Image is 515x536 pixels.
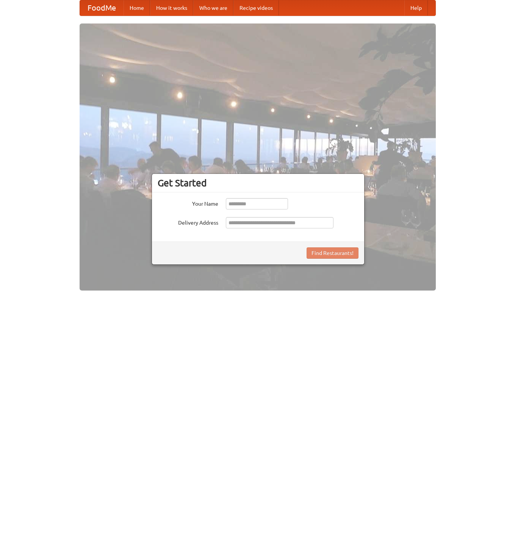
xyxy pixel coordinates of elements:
[404,0,428,16] a: Help
[158,198,218,208] label: Your Name
[193,0,233,16] a: Who we are
[233,0,279,16] a: Recipe videos
[158,177,358,189] h3: Get Started
[80,0,124,16] a: FoodMe
[307,247,358,259] button: Find Restaurants!
[158,217,218,227] label: Delivery Address
[124,0,150,16] a: Home
[150,0,193,16] a: How it works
